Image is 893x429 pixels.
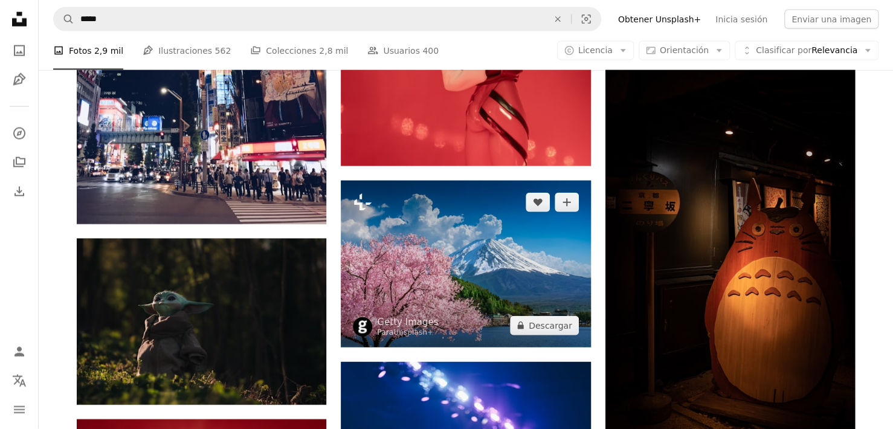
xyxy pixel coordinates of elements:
a: Iniciar sesión / Registrarse [7,340,31,364]
div: Para [377,328,438,338]
img: Ve al perfil de Getty Images [353,317,372,337]
a: Ilustraciones [7,68,31,92]
span: Orientación [660,45,709,55]
a: Unsplash+ [393,328,433,337]
a: Obtener Unsplash+ [611,10,708,29]
button: Licencia [557,41,634,60]
button: Clasificar porRelevancia [735,41,878,60]
button: Añade a la colección [555,193,579,212]
span: Licencia [578,45,613,55]
button: Enviar una imagen [784,10,878,29]
span: 562 [214,44,231,57]
span: Relevancia [756,45,857,57]
a: Usuarios 400 [367,31,439,70]
a: Getty Images [377,316,438,328]
button: Buscar en Unsplash [54,8,74,31]
a: Historial de descargas [7,179,31,204]
a: Fotos [7,39,31,63]
form: Encuentra imágenes en todo el sitio [53,7,601,31]
span: 400 [422,44,439,57]
a: pájaro verde sobre chaqueta marrón [77,316,326,327]
button: Borrar [544,8,571,31]
a: Inicio — Unsplash [7,7,31,34]
a: Explorar [7,121,31,146]
span: Clasificar por [756,45,811,55]
button: Menú [7,398,31,422]
a: Montaña Fuji y cerezos en flor en primavera, Japón. [341,259,590,269]
button: Búsqueda visual [572,8,601,31]
img: Montaña Fuji y cerezos en flor en primavera, Japón. [341,181,590,347]
span: 2,8 mil [319,44,348,57]
button: Idioma [7,369,31,393]
button: Me gusta [526,193,550,212]
a: Decoración de pared de cara de gato de madera marrón [605,250,855,260]
a: Ilustraciones 562 [143,31,231,70]
a: Colecciones 2,8 mil [250,31,348,70]
button: Orientación [639,41,730,60]
a: Inicia sesión [708,10,775,29]
a: Colecciones [7,150,31,175]
button: Descargar [510,316,579,335]
img: pájaro verde sobre chaqueta marrón [77,239,326,405]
